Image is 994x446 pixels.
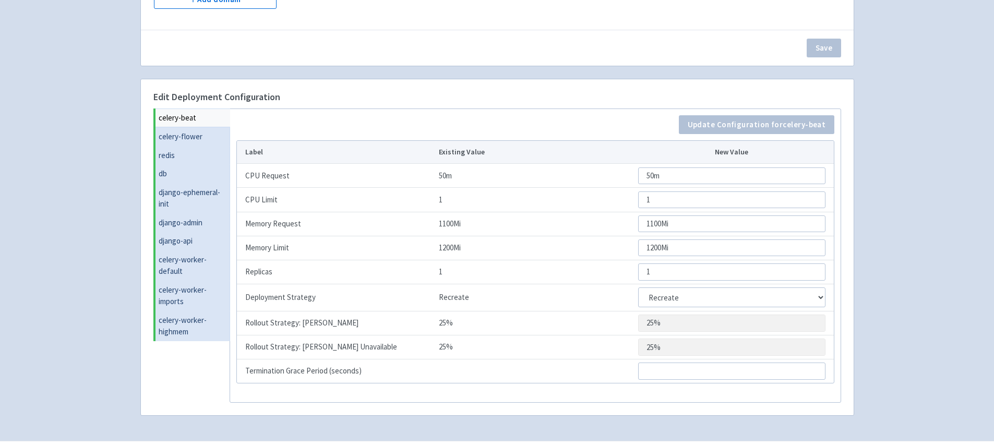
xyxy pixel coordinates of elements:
a: celery-worker-imports [155,281,230,311]
input: Rollout Strategy: Max Unavailable [638,339,825,355]
a: db [155,164,230,183]
input: Rollout Strategy: Max Surge [638,315,825,331]
th: Existing Value [436,141,634,164]
td: Rollout Strategy: [PERSON_NAME] [237,311,436,335]
a: django-api [155,232,230,250]
td: 1100Mi [436,212,634,236]
a: django-ephemeral-init [155,183,230,213]
td: Deployment Strategy [237,284,436,311]
td: 1 [436,260,634,284]
button: Save [807,39,841,57]
td: Recreate [436,284,634,311]
input: CPU Request [638,167,825,184]
a: redis [155,146,230,165]
td: Termination Grace Period (seconds) [237,359,436,383]
a: celery-worker-default [155,250,230,281]
td: Memory Request [237,212,436,236]
button: Update Configuration forcelery-beat [679,115,834,134]
a: celery-worker-highmem [155,311,230,341]
th: Label [237,141,436,164]
h4: Edit Deployment Configuration [153,92,841,102]
input: Termination Grace Period (seconds) [638,363,825,379]
td: CPU Limit [237,188,436,212]
td: Replicas [237,260,436,284]
th: New Value [634,141,833,164]
a: celery-flower [155,127,230,146]
td: 50m [436,164,634,188]
input: CPU Limit [638,191,825,208]
td: 1200Mi [436,236,634,260]
input: Memory Limit [638,239,825,256]
td: Memory Limit [237,236,436,260]
td: 25% [436,311,634,335]
input: Replicas [638,263,825,280]
a: celery-beat [155,109,230,128]
td: 1 [436,188,634,212]
td: 25% [436,335,634,359]
input: Memory Request [638,215,825,232]
a: django-admin [155,213,230,232]
td: Rollout Strategy: [PERSON_NAME] Unavailable [237,335,436,359]
td: CPU Request [237,164,436,188]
